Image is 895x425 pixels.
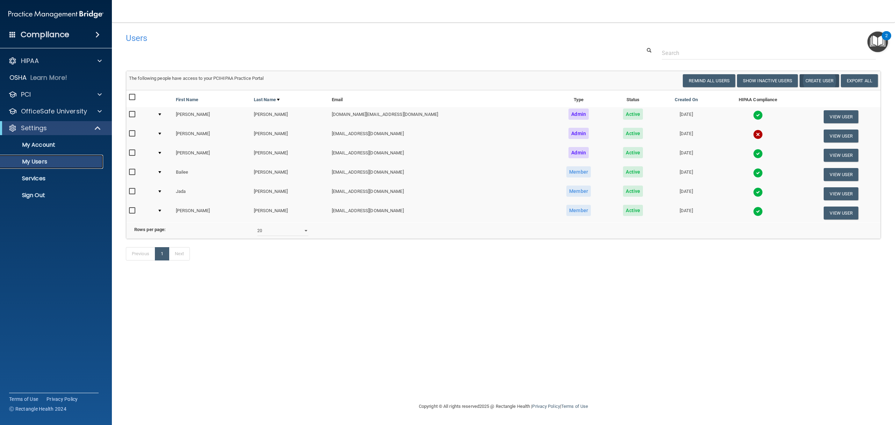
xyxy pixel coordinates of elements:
span: Admin [568,109,589,120]
a: 1 [155,247,169,260]
td: [PERSON_NAME] [173,126,251,146]
span: Active [623,186,643,197]
td: [DATE] [658,146,714,165]
button: View User [824,130,858,142]
button: Open Resource Center, 2 new notifications [867,32,888,52]
img: cross.ca9f0e7f.svg [753,130,763,139]
p: OSHA [9,74,27,82]
a: Terms of Use [561,404,588,409]
td: [EMAIL_ADDRESS][DOMAIN_NAME] [329,126,549,146]
img: PMB logo [8,7,103,21]
td: [PERSON_NAME] [251,146,329,165]
span: Member [566,186,591,197]
b: Rows per page: [134,227,166,232]
span: Active [623,147,643,158]
span: Member [566,166,591,177]
p: PCI [21,90,31,99]
td: Jada [173,184,251,203]
button: View User [824,207,858,220]
h4: Compliance [21,30,69,40]
div: 2 [885,36,888,45]
button: Create User [800,74,839,87]
td: Bailee [173,165,251,184]
td: [DATE] [658,184,714,203]
a: Privacy Policy [532,404,560,409]
img: tick.e7d51cea.svg [753,149,763,159]
a: HIPAA [8,57,102,65]
td: [DOMAIN_NAME][EMAIL_ADDRESS][DOMAIN_NAME] [329,107,549,126]
td: [EMAIL_ADDRESS][DOMAIN_NAME] [329,165,549,184]
p: My Account [5,141,100,148]
img: tick.e7d51cea.svg [753,168,763,178]
a: Next [169,247,190,260]
span: Active [623,128,643,139]
th: HIPAA Compliance [715,90,802,107]
img: tick.e7d51cea.svg [753,187,763,197]
a: First Name [176,96,198,104]
p: Learn More! [30,74,67,82]
button: View User [824,168,858,181]
td: [PERSON_NAME] [173,107,251,126]
td: [DATE] [658,165,714,184]
span: Active [623,166,643,177]
p: HIPAA [21,57,39,65]
span: The following people have access to your PCIHIPAA Practice Portal [129,76,264,81]
td: [PERSON_NAME] [251,107,329,126]
td: [PERSON_NAME] [251,184,329,203]
button: Show Inactive Users [737,74,798,87]
a: Export All [841,74,878,87]
p: My Users [5,158,100,165]
a: OfficeSafe University [8,107,102,116]
img: tick.e7d51cea.svg [753,207,763,216]
span: Admin [568,128,589,139]
th: Type [549,90,608,107]
button: View User [824,110,858,123]
td: [PERSON_NAME] [251,203,329,222]
img: tick.e7d51cea.svg [753,110,763,120]
span: Active [623,109,643,120]
span: Ⓒ Rectangle Health 2024 [9,405,66,412]
button: View User [824,187,858,200]
td: [EMAIL_ADDRESS][DOMAIN_NAME] [329,184,549,203]
p: Sign Out [5,192,100,199]
td: [PERSON_NAME] [173,203,251,222]
td: [PERSON_NAME] [173,146,251,165]
td: [EMAIL_ADDRESS][DOMAIN_NAME] [329,146,549,165]
a: Last Name [254,96,280,104]
a: Previous [126,247,155,260]
h4: Users [126,34,562,43]
div: Copyright © All rights reserved 2025 @ Rectangle Health | | [376,395,631,418]
span: Member [566,205,591,216]
td: [EMAIL_ADDRESS][DOMAIN_NAME] [329,203,549,222]
button: View User [824,149,858,162]
td: [DATE] [658,126,714,146]
a: Settings [8,124,101,132]
span: Admin [568,147,589,158]
td: [PERSON_NAME] [251,126,329,146]
td: [DATE] [658,107,714,126]
a: Created On [675,96,698,104]
a: Privacy Policy [46,396,78,403]
p: OfficeSafe University [21,107,87,116]
th: Status [608,90,658,107]
td: [DATE] [658,203,714,222]
span: Active [623,205,643,216]
a: Terms of Use [9,396,38,403]
input: Search [662,47,876,60]
p: Settings [21,124,47,132]
a: PCI [8,90,102,99]
button: Remind All Users [683,74,735,87]
th: Email [329,90,549,107]
p: Services [5,175,100,182]
td: [PERSON_NAME] [251,165,329,184]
